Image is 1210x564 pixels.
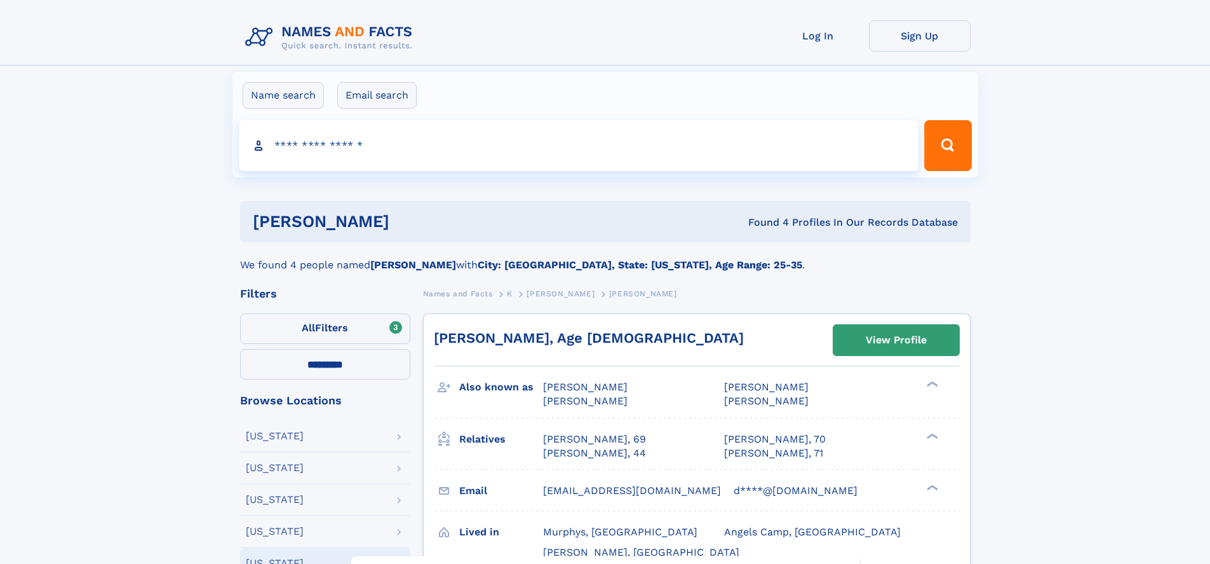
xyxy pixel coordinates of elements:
[434,330,744,346] a: [PERSON_NAME], Age [DEMOGRAPHIC_DATA]
[924,380,939,389] div: ❯
[459,480,543,502] h3: Email
[240,242,971,273] div: We found 4 people named with .
[543,395,628,407] span: [PERSON_NAME]
[924,120,971,171] button: Search Button
[724,446,823,460] a: [PERSON_NAME], 71
[724,432,826,446] a: [PERSON_NAME], 70
[246,463,304,473] div: [US_STATE]
[609,289,677,298] span: [PERSON_NAME]
[507,289,513,298] span: K
[302,322,315,334] span: All
[253,214,569,230] h1: [PERSON_NAME]
[543,446,646,460] a: [PERSON_NAME], 44
[724,526,901,538] span: Angels Camp, [GEOGRAPHIC_DATA]
[243,82,324,109] label: Name search
[239,120,919,171] input: search input
[527,285,595,301] a: [PERSON_NAME]
[246,526,304,537] div: [US_STATE]
[869,20,971,52] a: Sign Up
[527,289,595,298] span: [PERSON_NAME]
[543,546,739,558] span: [PERSON_NAME], [GEOGRAPHIC_DATA]
[459,376,543,398] h3: Also known as
[568,216,958,230] div: Found 4 Profiles In Our Records Database
[767,20,869,52] a: Log In
[240,288,410,299] div: Filters
[924,432,939,440] div: ❯
[478,259,802,271] b: City: [GEOGRAPHIC_DATA], State: [US_STATE], Age Range: 25-35
[543,432,646,446] a: [PERSON_NAME], 69
[724,395,809,407] span: [PERSON_NAME]
[543,485,721,497] span: [EMAIL_ADDRESS][DOMAIN_NAME]
[543,526,697,538] span: Murphys, [GEOGRAPHIC_DATA]
[459,429,543,450] h3: Relatives
[370,259,456,271] b: [PERSON_NAME]
[724,381,809,393] span: [PERSON_NAME]
[833,325,959,355] a: View Profile
[924,483,939,492] div: ❯
[240,395,410,406] div: Browse Locations
[423,285,493,301] a: Names and Facts
[240,20,423,55] img: Logo Names and Facts
[507,285,513,301] a: K
[337,82,417,109] label: Email search
[246,495,304,505] div: [US_STATE]
[543,381,628,393] span: [PERSON_NAME]
[246,431,304,441] div: [US_STATE]
[240,313,410,344] label: Filters
[866,326,927,355] div: View Profile
[459,521,543,543] h3: Lived in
